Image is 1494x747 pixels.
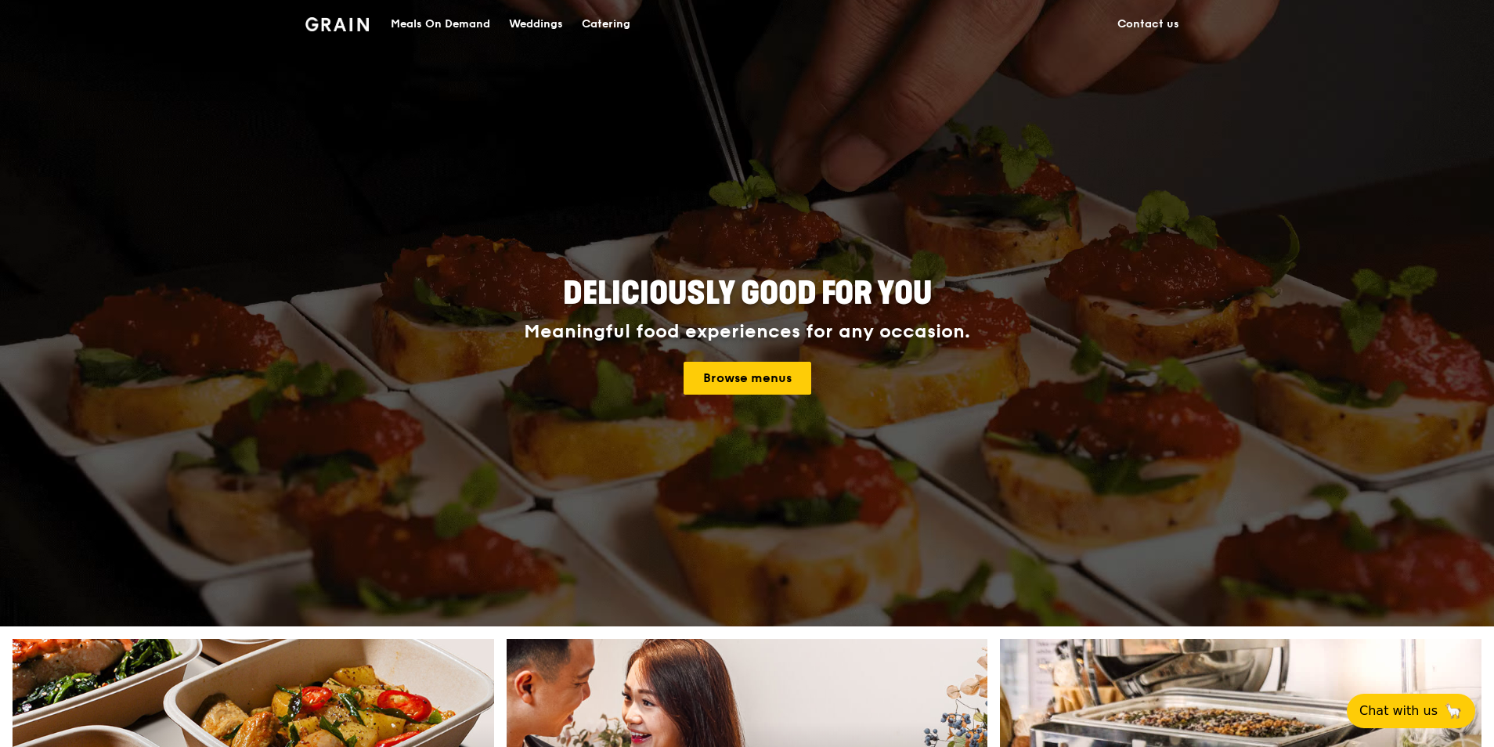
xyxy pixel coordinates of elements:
[572,1,640,48] a: Catering
[1359,702,1438,720] span: Chat with us
[1347,694,1475,728] button: Chat with us🦙
[563,275,932,312] span: Deliciously good for you
[509,1,563,48] div: Weddings
[305,17,369,31] img: Grain
[1108,1,1189,48] a: Contact us
[391,1,490,48] div: Meals On Demand
[582,1,630,48] div: Catering
[500,1,572,48] a: Weddings
[1444,702,1463,720] span: 🦙
[465,321,1029,343] div: Meaningful food experiences for any occasion.
[684,362,811,395] a: Browse menus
